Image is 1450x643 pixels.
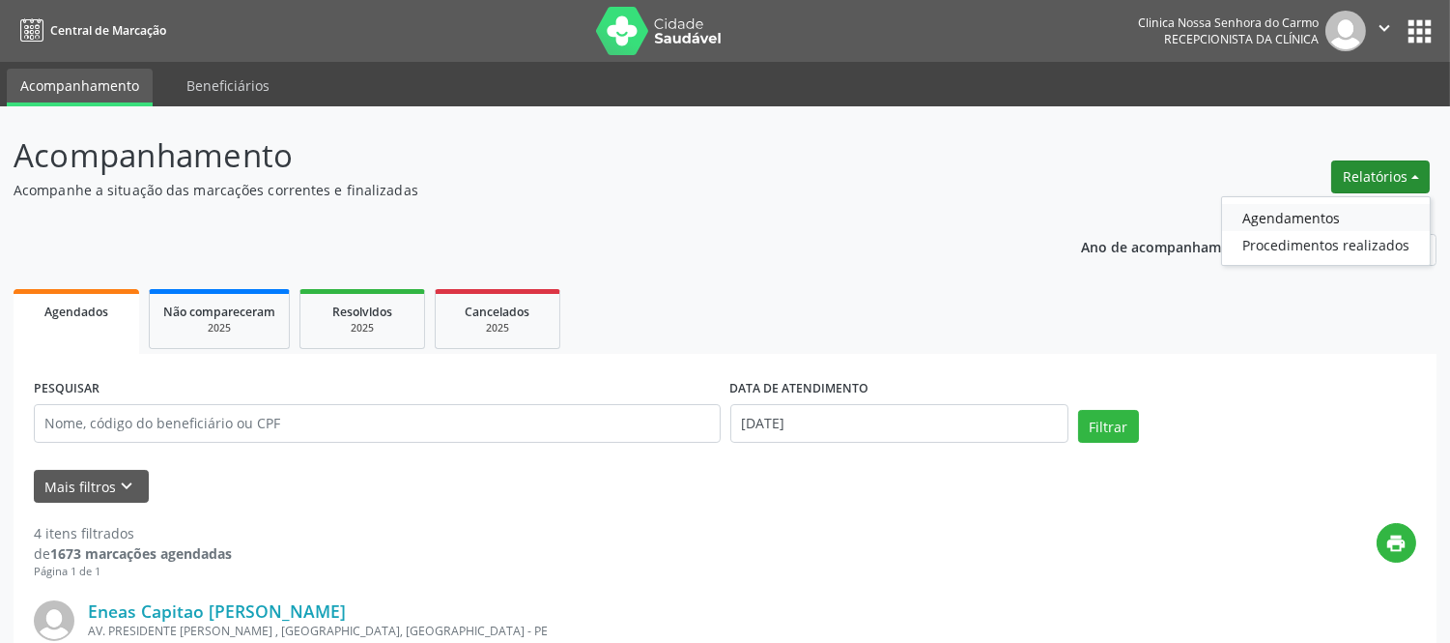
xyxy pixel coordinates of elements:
[34,523,232,543] div: 4 itens filtrados
[163,321,275,336] div: 2025
[1222,204,1430,231] a: Agendamentos
[1325,11,1366,51] img: img
[7,69,153,106] a: Acompanhamento
[1222,231,1430,258] a: Procedimentos realizados
[14,132,1009,180] p: Acompanhamento
[44,304,108,320] span: Agendados
[730,374,869,404] label: DATA DE ATENDIMENTO
[163,304,275,320] span: Não compareceram
[1366,11,1403,51] button: 
[34,564,232,580] div: Página 1 de 1
[1138,15,1319,31] div: Clinica Nossa Senhora do Carmo
[88,600,346,622] a: Eneas Capitao [PERSON_NAME]
[1078,410,1139,443] button: Filtrar
[314,321,411,336] div: 2025
[1221,196,1431,266] ul: Relatórios
[88,623,1126,639] div: AV. PRESIDENTE [PERSON_NAME] , [GEOGRAPHIC_DATA], [GEOGRAPHIC_DATA] - PE
[34,543,232,564] div: de
[1377,523,1416,563] button: print
[50,544,232,563] strong: 1673 marcações agendadas
[1164,31,1319,47] span: Recepcionista da clínica
[34,404,721,443] input: Nome, código do beneficiário ou CPF
[1081,234,1252,258] p: Ano de acompanhamento
[1403,15,1436,48] button: apps
[34,600,74,641] img: img
[34,470,149,504] button: Mais filtroskeyboard_arrow_down
[173,69,283,102] a: Beneficiários
[117,476,138,497] i: keyboard_arrow_down
[14,15,166,46] a: Central de Marcação
[1386,533,1407,554] i: print
[449,321,546,336] div: 2025
[50,22,166,39] span: Central de Marcação
[730,404,1068,443] input: Selecione um intervalo
[34,374,100,404] label: PESQUISAR
[14,180,1009,200] p: Acompanhe a situação das marcações correntes e finalizadas
[332,304,392,320] span: Resolvidos
[466,304,530,320] span: Cancelados
[1331,161,1430,193] button: Relatórios
[1374,17,1395,39] i: 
